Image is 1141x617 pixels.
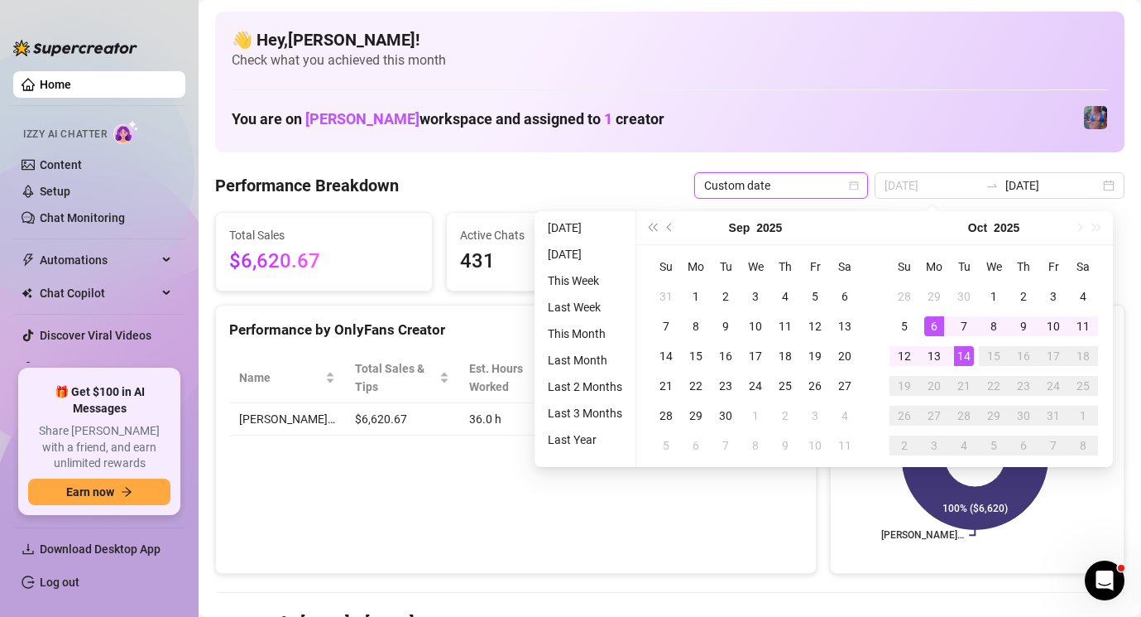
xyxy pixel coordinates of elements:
th: Fr [800,252,830,282]
td: 2025-09-15 [681,341,711,371]
button: Previous month (PageUp) [661,211,679,244]
span: Custom date [704,173,858,198]
span: Check what you achieved this month [232,51,1108,70]
div: 28 [894,287,914,306]
li: Last 3 Months [541,403,629,423]
td: 2025-09-10 [741,311,770,341]
h4: 👋 Hey, [PERSON_NAME] ! [232,28,1108,51]
td: 2025-10-05 [651,431,681,460]
td: $6,620.67 [345,403,459,436]
span: swap-right [985,179,999,192]
div: 5 [656,436,676,456]
th: Mo [919,252,949,282]
td: 2025-10-07 [711,431,741,460]
span: download [22,542,35,556]
a: Settings [40,362,84,375]
th: Sa [1068,252,1098,282]
div: 13 [924,346,944,366]
div: 5 [894,316,914,336]
div: 1 [686,287,706,306]
span: $6,620.67 [229,246,419,277]
th: Fr [1038,252,1068,282]
div: 1 [1073,406,1093,426]
td: 2025-10-03 [1038,282,1068,311]
span: calendar [849,181,859,190]
button: Earn nowarrow-right [28,479,170,505]
td: 2025-09-09 [711,311,741,341]
span: 431 [460,246,650,277]
td: 2025-09-20 [830,341,860,371]
h4: Performance Breakdown [215,174,399,197]
td: 2025-10-24 [1038,371,1068,401]
div: 26 [805,376,825,396]
div: 19 [805,346,825,366]
td: 2025-11-03 [919,431,949,460]
li: [DATE] [541,218,629,238]
div: 7 [954,316,974,336]
div: 30 [716,406,736,426]
th: Tu [711,252,741,282]
td: 2025-09-28 [651,401,681,431]
div: 23 [1014,376,1033,396]
input: Start date [885,176,979,195]
div: 31 [1043,406,1063,426]
span: Download Desktop App [40,542,161,556]
td: 2025-09-26 [800,371,830,401]
td: 2025-09-25 [770,371,800,401]
td: 2025-09-30 [949,282,979,311]
th: Th [1009,252,1038,282]
td: 2025-09-18 [770,341,800,371]
td: 2025-10-05 [889,311,919,341]
span: thunderbolt [22,253,35,267]
td: 2025-10-12 [889,341,919,371]
th: Su [651,252,681,282]
td: 2025-10-01 [979,282,1009,311]
div: 9 [1014,316,1033,336]
td: 2025-10-13 [919,341,949,371]
td: 2025-09-21 [651,371,681,401]
td: 2025-09-12 [800,311,830,341]
div: 13 [835,316,855,336]
div: 6 [835,287,855,306]
td: 2025-10-02 [770,401,800,431]
th: Total Sales & Tips [345,353,459,403]
td: 2025-09-11 [770,311,800,341]
div: 4 [954,436,974,456]
div: 28 [954,406,974,426]
div: 30 [954,287,974,306]
a: Discover Viral Videos [40,329,151,342]
li: This Week [541,271,629,291]
td: 2025-10-09 [770,431,800,460]
div: 21 [656,376,676,396]
div: 5 [805,287,825,306]
td: 2025-11-05 [979,431,1009,460]
td: 2025-09-07 [651,311,681,341]
td: 2025-10-14 [949,341,979,371]
iframe: Intercom live chat [1085,561,1124,600]
div: 6 [686,436,706,456]
td: 2025-11-01 [1068,401,1098,431]
td: 2025-10-18 [1068,341,1098,371]
div: 21 [954,376,974,396]
div: 16 [716,346,736,366]
div: 17 [745,346,765,366]
td: 2025-10-25 [1068,371,1098,401]
th: Th [770,252,800,282]
th: Sa [830,252,860,282]
th: Name [229,353,345,403]
button: Choose a year [994,211,1019,244]
td: 2025-09-14 [651,341,681,371]
div: 10 [1043,316,1063,336]
span: Automations [40,247,157,273]
div: 6 [924,316,944,336]
td: 2025-10-10 [1038,311,1068,341]
li: Last Year [541,430,629,450]
input: End date [1005,176,1100,195]
div: 2 [894,436,914,456]
div: 8 [1073,436,1093,456]
a: Log out [40,576,79,589]
div: 10 [805,436,825,456]
td: 2025-10-21 [949,371,979,401]
div: 29 [984,406,1004,426]
td: 2025-10-06 [919,311,949,341]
